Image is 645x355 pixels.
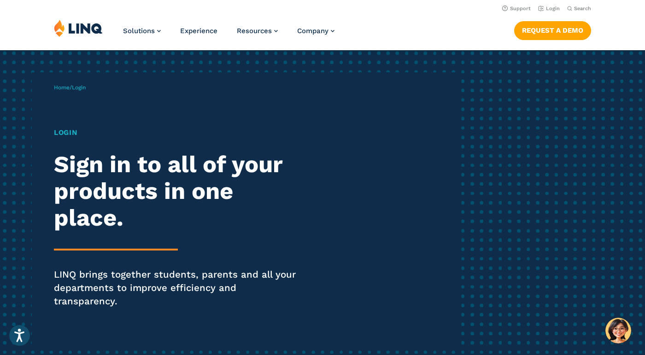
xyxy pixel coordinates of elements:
span: / [54,84,86,91]
a: Support [502,6,531,12]
h2: Sign in to all of your products in one place. [54,151,302,231]
a: Login [538,6,560,12]
span: Solutions [123,27,155,35]
span: Resources [237,27,272,35]
button: Open Search Bar [567,5,591,12]
span: Login [72,84,86,91]
a: Company [297,27,334,35]
button: Hello, have a question? Let’s chat. [605,318,631,343]
h1: Login [54,128,302,138]
img: LINQ | K‑12 Software [54,19,103,37]
a: Request a Demo [514,21,591,40]
p: LINQ brings together students, parents and all your departments to improve efficiency and transpa... [54,268,302,308]
nav: Button Navigation [514,19,591,40]
nav: Primary Navigation [123,19,334,50]
a: Experience [180,27,217,35]
a: Resources [237,27,278,35]
a: Home [54,84,70,91]
span: Search [574,6,591,12]
span: Company [297,27,328,35]
a: Solutions [123,27,161,35]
